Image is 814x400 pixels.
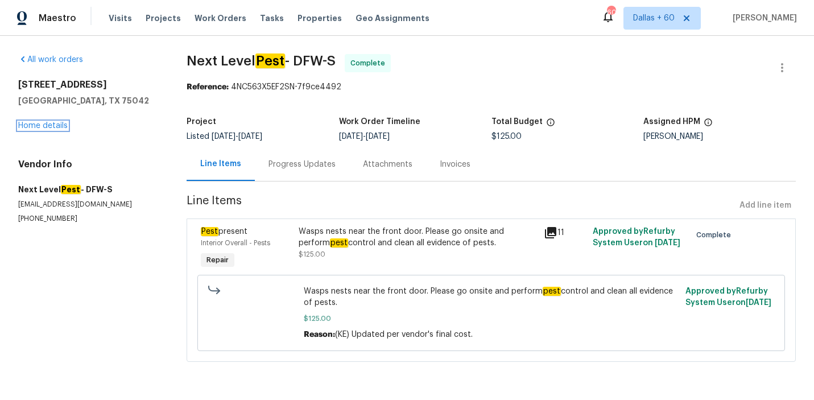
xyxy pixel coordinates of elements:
span: present [201,227,247,236]
div: Invoices [440,159,470,170]
span: [DATE] [238,133,262,141]
em: pest [330,238,348,248]
span: Projects [146,13,181,24]
a: All work orders [18,56,83,64]
span: [DATE] [655,239,680,247]
div: Line Items [200,158,241,170]
span: Line Items [187,195,735,216]
span: Complete [696,229,736,241]
span: Tasks [260,14,284,22]
b: Reference: [187,83,229,91]
h5: Work Order Timeline [339,118,420,126]
div: 11 [544,226,586,240]
h5: [GEOGRAPHIC_DATA], TX 75042 [18,95,159,106]
span: Visits [109,13,132,24]
span: Repair [202,254,233,266]
span: Next Level - DFW-S [187,54,336,68]
p: [PHONE_NUMBER] [18,214,159,224]
span: Listed [187,133,262,141]
div: 603 [607,7,615,18]
span: Approved by Refurby System User on [685,287,771,307]
div: Progress Updates [268,159,336,170]
p: [EMAIL_ADDRESS][DOMAIN_NAME] [18,200,159,209]
span: [PERSON_NAME] [728,13,797,24]
span: - [339,133,390,141]
span: Properties [297,13,342,24]
div: [PERSON_NAME] [643,133,796,141]
span: $125.00 [491,133,522,141]
span: Geo Assignments [356,13,429,24]
span: [DATE] [746,299,771,307]
span: $125.00 [299,251,325,258]
span: Dallas + 60 [633,13,675,24]
span: (KE) Updated per vendor's final cost. [335,331,473,339]
em: Pest [61,185,81,194]
a: Home details [18,122,68,130]
span: [DATE] [212,133,235,141]
h5: Assigned HPM [643,118,700,126]
div: Wasps nests near the front door. Please go onsite and perform control and clean all evidence of p... [299,226,536,249]
span: Wasps nests near the front door. Please go onsite and perform control and clean all evidence of p... [304,286,679,308]
span: Interior Overall - Pests [201,240,270,246]
em: Pest [201,227,218,236]
span: Reason: [304,331,335,339]
span: - [212,133,262,141]
span: Work Orders [195,13,246,24]
h5: Total Budget [491,118,543,126]
span: The total cost of line items that have been proposed by Opendoor. This sum includes line items th... [546,118,555,133]
span: Maestro [39,13,76,24]
em: Pest [255,53,285,68]
h5: Project [187,118,216,126]
span: Complete [350,57,390,69]
h4: Vendor Info [18,159,159,170]
span: The hpm assigned to this work order. [704,118,713,133]
div: Attachments [363,159,412,170]
span: [DATE] [366,133,390,141]
span: [DATE] [339,133,363,141]
div: 4NC563X5EF2SN-7f9ce4492 [187,81,796,93]
span: Approved by Refurby System User on [593,228,680,247]
h2: [STREET_ADDRESS] [18,79,159,90]
span: $125.00 [304,313,679,324]
em: pest [543,287,561,296]
h5: Next Level - DFW-S [18,184,159,195]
